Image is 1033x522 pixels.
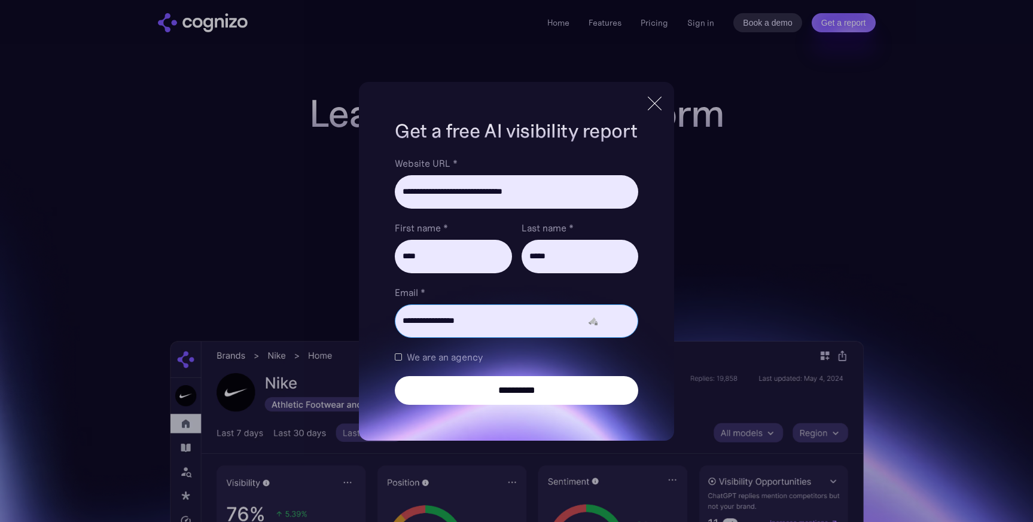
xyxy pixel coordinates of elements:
[395,156,638,405] form: Brand Report Form
[395,285,638,300] label: Email *
[522,221,638,235] label: Last name *
[395,221,511,235] label: First name *
[395,118,638,144] h1: Get a free AI visibility report
[407,350,483,364] span: We are an agency
[395,156,638,170] label: Website URL *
